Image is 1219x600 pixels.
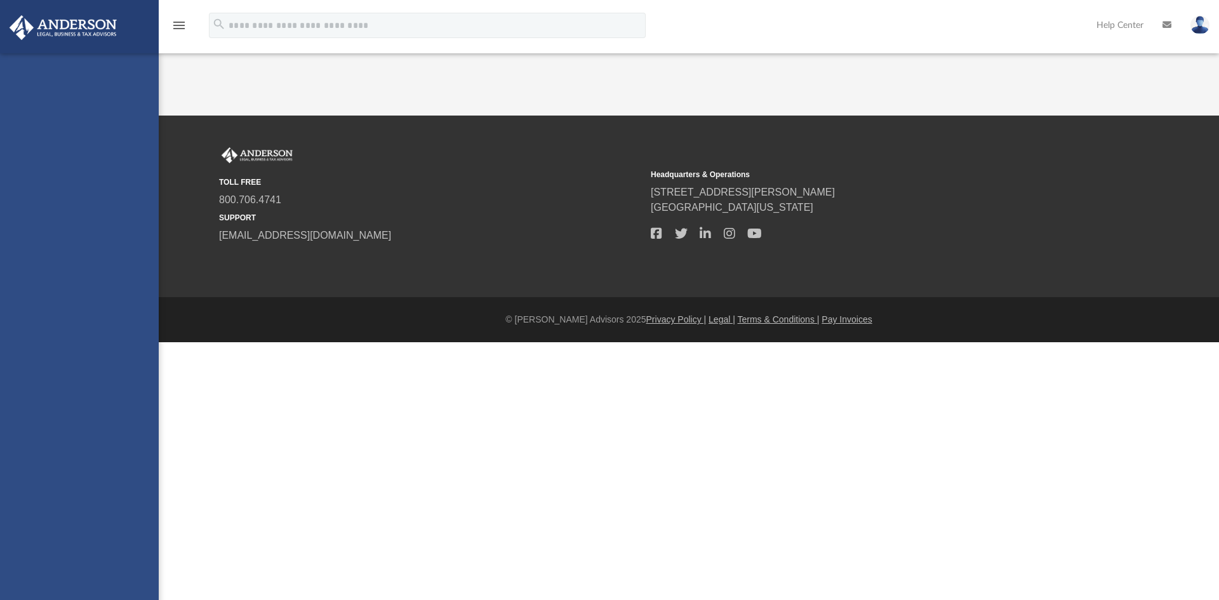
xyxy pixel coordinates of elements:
img: Anderson Advisors Platinum Portal [6,15,121,40]
a: menu [171,24,187,33]
img: User Pic [1190,16,1209,34]
a: Legal | [709,314,735,324]
a: [GEOGRAPHIC_DATA][US_STATE] [651,202,813,213]
a: [STREET_ADDRESS][PERSON_NAME] [651,187,835,197]
a: [EMAIL_ADDRESS][DOMAIN_NAME] [219,230,391,241]
a: 800.706.4741 [219,194,281,205]
img: Anderson Advisors Platinum Portal [219,147,295,164]
small: SUPPORT [219,212,642,223]
small: Headquarters & Operations [651,169,1074,180]
small: TOLL FREE [219,177,642,188]
div: © [PERSON_NAME] Advisors 2025 [159,313,1219,326]
i: search [212,17,226,31]
i: menu [171,18,187,33]
a: Privacy Policy | [646,314,707,324]
a: Pay Invoices [822,314,872,324]
a: Terms & Conditions | [738,314,820,324]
